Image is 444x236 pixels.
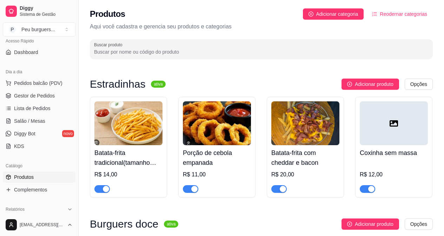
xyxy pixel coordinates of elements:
[3,128,75,139] a: Diggy Botnovo
[183,170,251,179] div: R$ 11,00
[3,141,75,152] a: KDS
[90,220,158,228] h3: Burguers doce
[90,80,145,88] h3: Estradinhas
[9,26,16,33] span: P
[3,115,75,127] a: Salão / Mesas
[164,221,178,228] sup: ativa
[405,79,433,90] button: Opções
[410,220,427,228] span: Opções
[90,8,125,20] h2: Produtos
[94,101,163,145] img: product-image
[316,10,358,18] span: Adicionar categoria
[355,220,393,228] span: Adicionar produto
[14,117,45,124] span: Salão / Mesas
[271,170,339,179] div: R$ 20,00
[3,103,75,114] a: Lista de Pedidos
[271,101,339,145] img: product-image
[3,77,75,89] button: Pedidos balcão (PDV)
[3,66,75,77] div: Dia a dia
[183,101,251,145] img: product-image
[3,171,75,183] a: Produtos
[14,130,35,137] span: Diggy Bot
[20,5,73,12] span: Diggy
[380,10,427,18] span: Reodernar categorias
[360,148,428,158] h4: Coxinha sem massa
[14,49,38,56] span: Dashboard
[3,90,75,101] a: Gestor de Pedidos
[3,184,75,195] a: Complementos
[14,105,51,112] span: Lista de Pedidos
[20,222,64,228] span: [EMAIL_ADDRESS][DOMAIN_NAME]
[94,42,125,48] label: Buscar produto
[3,160,75,171] div: Catálogo
[3,216,75,233] button: [EMAIL_ADDRESS][DOMAIN_NAME]
[14,80,62,87] span: Pedidos balcão (PDV)
[3,22,75,36] button: Select a team
[20,12,73,17] span: Sistema de Gestão
[14,143,24,150] span: KDS
[94,148,163,168] h4: Batata-frita tradicional(tamanho único)
[94,48,429,55] input: Buscar produto
[94,170,163,179] div: R$ 14,00
[372,12,377,16] span: ordered-list
[3,47,75,58] a: Dashboard
[14,92,55,99] span: Gestor de Pedidos
[342,218,399,230] button: Adicionar produto
[90,22,433,31] p: Aqui você cadastra e gerencia seu produtos e categorias
[360,170,428,179] div: R$ 12,00
[3,3,75,20] a: DiggySistema de Gestão
[151,81,165,88] sup: ativa
[14,174,34,181] span: Produtos
[303,8,364,20] button: Adicionar categoria
[183,148,251,168] h4: Porção de cebola empanada
[309,12,313,16] span: plus-circle
[405,218,433,230] button: Opções
[6,207,25,212] span: Relatórios
[21,26,55,33] div: Peu burguers ...
[3,35,75,47] div: Acesso Rápido
[410,80,427,88] span: Opções
[342,79,399,90] button: Adicionar produto
[14,186,47,193] span: Complementos
[271,148,339,168] h4: Batata-frita com cheddar e bacon
[366,8,433,20] button: Reodernar categorias
[347,222,352,227] span: plus-circle
[347,82,352,87] span: plus-circle
[355,80,393,88] span: Adicionar produto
